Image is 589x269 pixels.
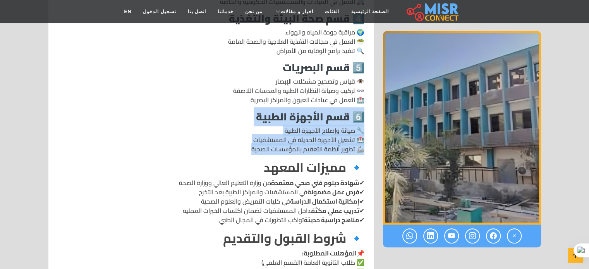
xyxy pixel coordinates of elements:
[383,31,541,224] img: المعهد الفني الصحي بأسيوط
[304,214,359,226] strong: مناهج دراسية حديثة
[311,205,359,216] strong: تدريب عملي مكثف
[302,247,357,259] strong: المؤهلات المطلوبة:
[290,195,359,207] strong: إمكانية استكمال الدراسة
[58,126,364,154] p: 🔧 صيانة وإصلاح الأجهزة الطبية 🏥 تشغيل الأجهزة الحديثة في المستشفيات 🦾 تطوير أنظمة التعقيم بالمؤسس...
[118,4,137,19] a: EN
[281,8,313,15] span: اخبار و مقالات
[345,4,395,19] a: الصفحة الرئيسية
[319,4,345,19] a: الفئات
[58,77,364,105] p: 👁️ قياس وتصحيح مشكلات الإبصار 👓 تركيب وصيانة النظارات الطبية والعدسات اللاصقة 🏥 العمل في عيادات ا...
[58,178,364,224] p: ✔ من وزارة التعليم العالي ووزارة الصحة ✔ في المستشفيات والمراكز الطبية بعد التخرج ✔ في كليات التم...
[58,27,364,55] p: 🌍 مراقبة جودة المياه والهواء 🥗 العمل في مجالات التغذية العلاجية والصحة العامة 🔍 تنفيذ برامج الوقا...
[264,156,364,179] strong: 🔹 مميزات المعهد
[223,226,364,250] strong: 🔹 شروط القبول والتقديم
[182,4,212,19] a: اتصل بنا
[283,58,364,77] strong: 5️⃣ قسم البصريات
[271,177,359,188] strong: شهادة دبلوم فني صحي معتمدة
[256,107,364,126] strong: 6️⃣ قسم الأجهزة الطبية
[212,4,239,19] a: خدماتنا
[407,2,458,21] img: main.misr_connect
[239,4,268,19] a: من نحن
[307,186,359,198] strong: فرص عمل مضمونة
[137,4,182,19] a: تسجيل الدخول
[383,31,541,224] div: 1 / 1
[268,4,319,19] a: اخبار و مقالات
